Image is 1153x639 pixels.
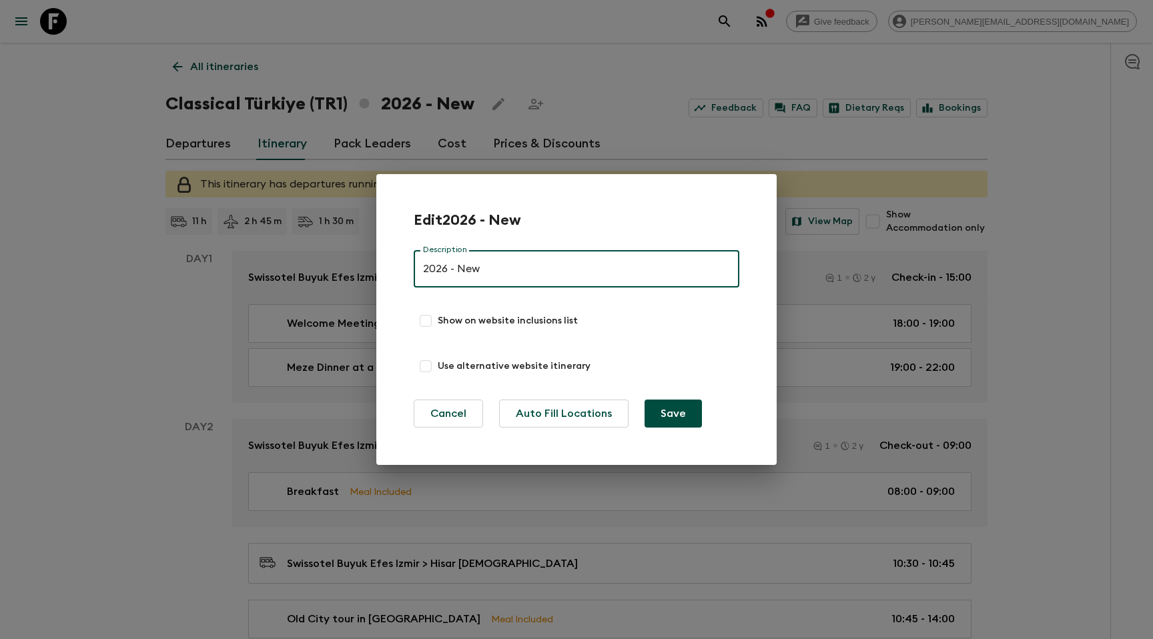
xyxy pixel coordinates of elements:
h2: Edit 2026 - New [414,211,521,229]
span: Use alternative website itinerary [438,360,591,373]
label: Description [423,244,467,255]
button: Save [645,400,702,428]
span: Show on website inclusions list [438,314,578,328]
button: Cancel [414,400,483,428]
button: Auto Fill Locations [499,400,629,428]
